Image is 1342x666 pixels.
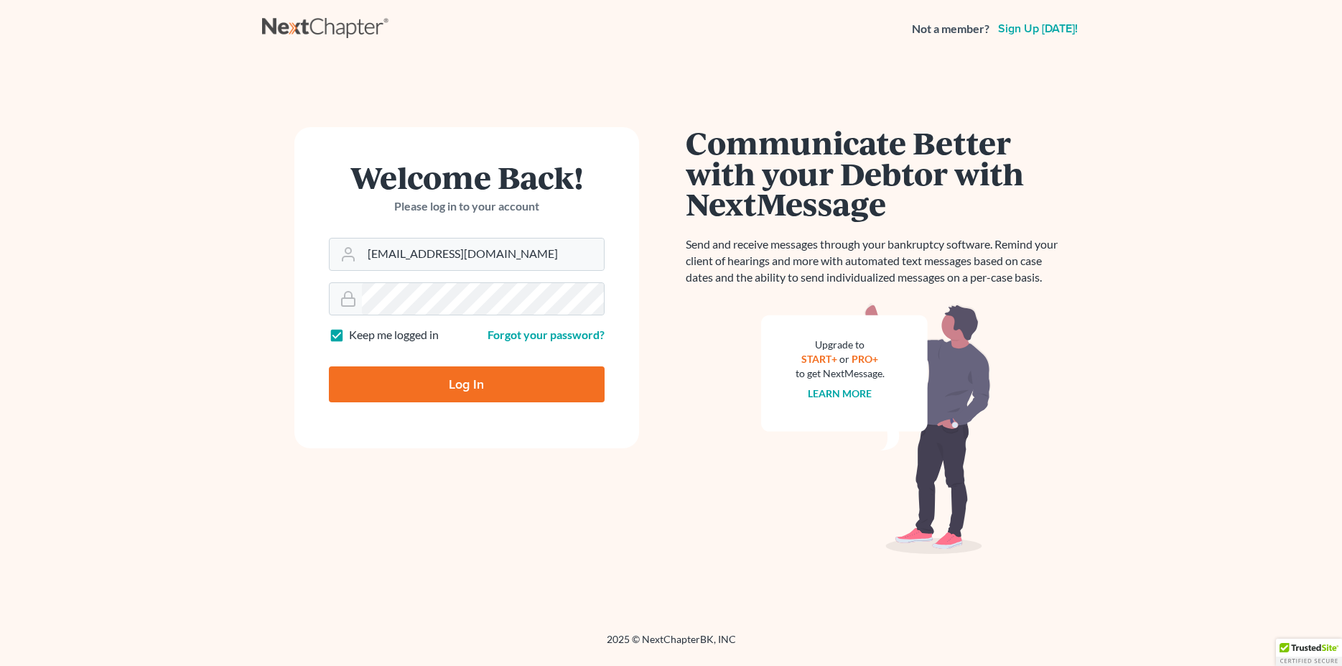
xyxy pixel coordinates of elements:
span: or [839,353,849,365]
p: Please log in to your account [329,198,605,215]
strong: Not a member? [912,21,989,37]
img: nextmessage_bg-59042aed3d76b12b5cd301f8e5b87938c9018125f34e5fa2b7a6b67550977c72.svg [761,303,991,555]
label: Keep me logged in [349,327,439,343]
a: PRO+ [852,353,878,365]
a: START+ [801,353,837,365]
p: Send and receive messages through your bankruptcy software. Remind your client of hearings and mo... [686,236,1066,286]
a: Forgot your password? [488,328,605,341]
a: Sign up [DATE]! [995,23,1081,34]
div: 2025 © NextChapterBK, INC [262,632,1081,658]
div: TrustedSite Certified [1276,639,1342,666]
input: Log In [329,366,605,402]
div: to get NextMessage. [796,366,885,381]
h1: Welcome Back! [329,162,605,193]
a: Learn more [808,387,872,399]
div: Upgrade to [796,338,885,352]
h1: Communicate Better with your Debtor with NextMessage [686,127,1066,219]
input: Email Address [362,239,604,270]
